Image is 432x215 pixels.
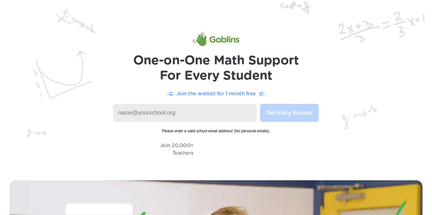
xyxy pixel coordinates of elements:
[176,90,256,98] p: Join the waitlist for 1 month free
[113,104,257,122] input: name@yourschool.org
[260,104,319,122] button: Get Early Access
[160,142,194,157] p: Join 20,000+ Teachers
[133,53,299,83] h1: One-on-One Math Support For Every Student
[113,122,319,134] span: Please enter a valid school email address! (No personal emails).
